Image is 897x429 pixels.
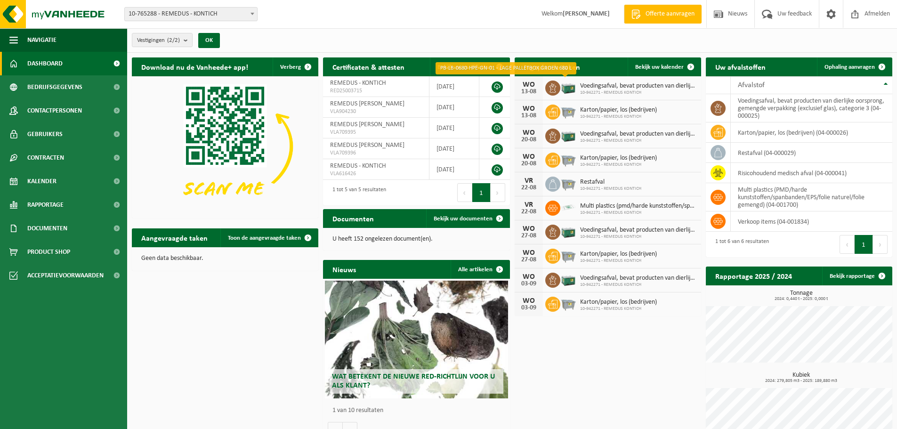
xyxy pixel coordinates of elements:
h2: Uw afvalstoffen [706,57,775,76]
span: 10-942271 - REMEDUS KONTICH [580,234,696,240]
img: WB-2500-GAL-GY-01 [560,175,576,191]
span: Navigatie [27,28,57,52]
span: 10-942271 - REMEDUS KONTICH [580,162,657,168]
a: Bekijk uw kalender [628,57,700,76]
span: Restafval [580,178,641,186]
img: WB-2500-GAL-GY-01 [560,295,576,311]
span: Verberg [280,64,301,70]
span: Multi plastics (pmd/harde kunststoffen/spanbanden/eps/folie naturel/folie gemeng... [580,202,696,210]
button: Next [491,183,505,202]
td: [DATE] [429,97,479,118]
span: Karton/papier, los (bedrijven) [580,299,657,306]
span: Ophaling aanvragen [824,64,875,70]
button: Previous [457,183,472,202]
td: multi plastics (PMD/harde kunststoffen/spanbanden/EPS/folie naturel/folie gemengd) (04-001700) [731,183,892,211]
td: [DATE] [429,138,479,159]
span: REMEDUS [PERSON_NAME] [330,100,404,107]
div: VR [519,177,538,185]
img: LP-SK-00500-LPE-16 [560,199,576,215]
button: Previous [840,235,855,254]
div: WO [519,225,538,233]
td: karton/papier, los (bedrijven) (04-000026) [731,122,892,143]
span: Bekijk uw documenten [434,216,493,222]
img: PB-LB-0680-HPE-GN-01 [560,79,576,95]
span: Contactpersonen [27,99,82,122]
h2: Ingeplande taken [515,57,590,76]
span: RED25003715 [330,87,421,95]
span: Offerte aanvragen [643,9,697,19]
div: WO [519,129,538,137]
h2: Rapportage 2025 / 2024 [706,267,801,285]
span: 10-942271 - REMEDUS KONTICH [580,282,696,288]
div: WO [519,105,538,113]
img: PB-LB-0680-HPE-GN-01 [560,223,576,239]
h2: Documenten [323,209,383,227]
div: 27-08 [519,233,538,239]
img: Download de VHEPlus App [132,76,318,216]
h3: Tonnage [711,290,892,301]
h2: Certificaten & attesten [323,57,414,76]
div: 27-08 [519,257,538,263]
span: Toon de aangevraagde taken [228,235,301,241]
a: Bekijk rapportage [822,267,891,285]
span: Karton/papier, los (bedrijven) [580,154,657,162]
img: WB-2500-GAL-GY-01 [560,151,576,167]
div: 1 tot 5 van 5 resultaten [328,182,386,203]
td: restafval (04-000029) [731,143,892,163]
span: 10-765288 - REMEDUS - KONTICH [124,7,258,21]
span: REMEDUS [PERSON_NAME] [330,121,404,128]
a: Alle artikelen [451,260,509,279]
button: Next [873,235,888,254]
span: 10-765288 - REMEDUS - KONTICH [125,8,257,21]
button: 1 [472,183,491,202]
span: Wat betekent de nieuwe RED-richtlijn voor u als klant? [332,373,495,389]
span: 10-942271 - REMEDUS KONTICH [580,90,696,96]
span: Voedingsafval, bevat producten van dierlijke oorsprong, gemengde verpakking (exc... [580,227,696,234]
div: 20-08 [519,161,538,167]
div: 03-09 [519,281,538,287]
span: Bedrijfsgegevens [27,75,82,99]
a: Bekijk uw certificaten [430,57,509,76]
div: WO [519,81,538,89]
button: OK [198,33,220,48]
strong: [PERSON_NAME] [563,10,610,17]
span: 10-942271 - REMEDUS KONTICH [580,258,657,264]
td: [DATE] [429,159,479,180]
span: 10-942271 - REMEDUS KONTICH [580,138,696,144]
td: [DATE] [429,118,479,138]
div: 13-08 [519,113,538,119]
span: REMEDUS - KONTICH [330,80,386,87]
span: VLA709396 [330,149,421,157]
span: Voedingsafval, bevat producten van dierlijke oorsprong, gemengde verpakking (exc... [580,82,696,90]
span: Contracten [27,146,64,170]
div: 03-09 [519,305,538,311]
span: 10-942271 - REMEDUS KONTICH [580,114,657,120]
span: REMEDUS [PERSON_NAME] [330,142,404,149]
span: Vestigingen [137,33,180,48]
p: U heeft 152 ongelezen document(en). [332,236,500,243]
button: Verberg [273,57,317,76]
span: Gebruikers [27,122,63,146]
span: Bekijk uw certificaten [437,64,493,70]
span: VLA616426 [330,170,421,178]
span: VLA709395 [330,129,421,136]
span: 10-942271 - REMEDUS KONTICH [580,306,657,312]
h2: Aangevraagde taken [132,228,217,247]
div: 22-08 [519,185,538,191]
div: WO [519,249,538,257]
span: 10-942271 - REMEDUS KONTICH [580,210,696,216]
span: REMEDUS - KONTICH [330,162,386,170]
img: WB-2500-GAL-GY-01 [560,247,576,263]
span: Dashboard [27,52,63,75]
h2: Download nu de Vanheede+ app! [132,57,258,76]
span: Karton/papier, los (bedrijven) [580,251,657,258]
div: 22-08 [519,209,538,215]
td: risicohoudend medisch afval (04-000041) [731,163,892,183]
div: WO [519,297,538,305]
img: WB-2500-GAL-GY-01 [560,103,576,119]
span: Voedingsafval, bevat producten van dierlijke oorsprong, gemengde verpakking (exc... [580,275,696,282]
p: 1 van 10 resultaten [332,407,505,414]
div: WO [519,273,538,281]
count: (2/2) [167,37,180,43]
span: Voedingsafval, bevat producten van dierlijke oorsprong, gemengde verpakking (exc... [580,130,696,138]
